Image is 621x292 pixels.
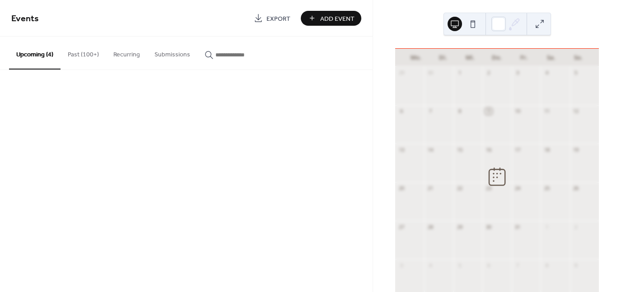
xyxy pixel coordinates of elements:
div: 21 [427,185,434,192]
div: 3 [398,262,405,269]
div: 29 [456,223,463,230]
div: 17 [514,146,521,153]
div: 8 [543,262,550,269]
div: 1 [456,70,463,76]
div: 9 [573,262,579,269]
div: 6 [485,262,492,269]
div: 31 [514,223,521,230]
div: Sa. [537,49,565,67]
div: 8 [456,108,463,115]
div: Mi. [457,49,484,67]
div: 22 [456,185,463,192]
div: 16 [485,146,492,153]
div: 14 [427,146,434,153]
div: 28 [427,223,434,230]
div: So. [565,49,592,67]
div: 4 [543,70,550,76]
div: 2 [485,70,492,76]
div: 15 [456,146,463,153]
button: Upcoming (4) [9,37,61,70]
div: 23 [485,185,492,192]
div: 5 [573,70,579,76]
div: 25 [543,185,550,192]
div: 7 [427,108,434,115]
div: 27 [398,223,405,230]
div: 9 [485,108,492,115]
button: Past (100+) [61,37,106,69]
div: 19 [573,146,579,153]
span: Export [266,14,290,23]
div: 3 [514,70,521,76]
div: 13 [398,146,405,153]
div: 1 [543,223,550,230]
div: 12 [573,108,579,115]
button: Recurring [106,37,147,69]
div: 30 [427,70,434,76]
div: Di. [430,49,457,67]
button: Add Event [301,11,361,26]
div: 6 [398,108,405,115]
div: 30 [485,223,492,230]
div: 7 [514,262,521,269]
a: Export [247,11,297,26]
div: 24 [514,185,521,192]
span: Add Event [320,14,355,23]
div: 29 [398,70,405,76]
div: 4 [427,262,434,269]
div: Fr. [510,49,537,67]
span: Events [11,10,39,28]
div: 18 [543,146,550,153]
div: 20 [398,185,405,192]
div: Mo. [402,49,430,67]
div: 2 [573,223,579,230]
div: 5 [456,262,463,269]
div: 10 [514,108,521,115]
div: 26 [573,185,579,192]
div: Do. [484,49,511,67]
button: Submissions [147,37,197,69]
div: 11 [543,108,550,115]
